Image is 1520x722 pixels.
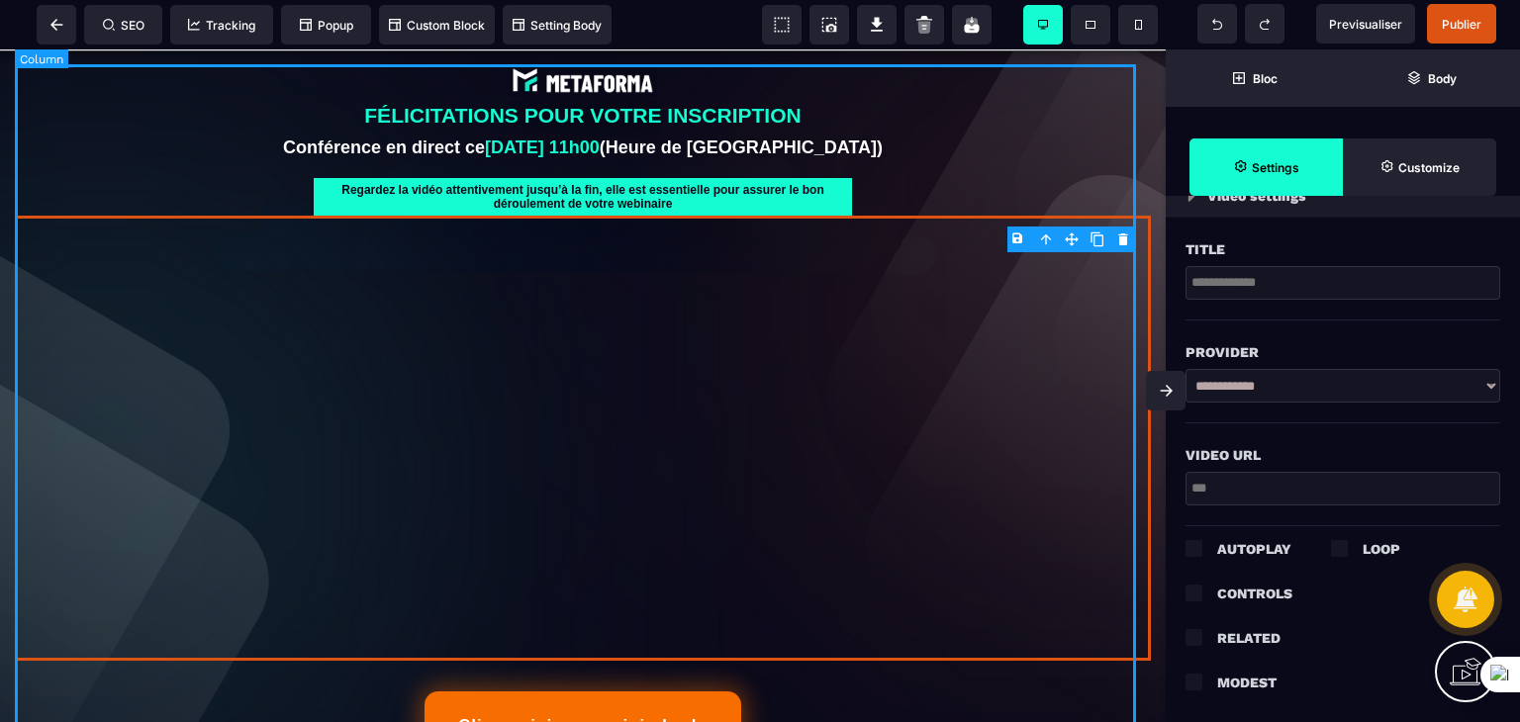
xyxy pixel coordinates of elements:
span: Previsualiser [1329,17,1402,32]
b: [DATE] 11h00 [485,88,600,108]
text: FÉLICITATIONS POUR VOTRE INSCRIPTION [15,51,1151,83]
strong: Body [1428,71,1457,86]
span: Custom Block [389,18,485,33]
text: Conférence en direct ce (Heure de [GEOGRAPHIC_DATA]) [15,83,1151,114]
span: Publier [1442,17,1481,32]
div: Autoplay [1217,537,1291,561]
span: Tracking [188,18,255,33]
strong: Bloc [1253,71,1278,86]
span: Open Layer Manager [1343,49,1520,107]
span: SEO [103,18,144,33]
div: Modest [1217,671,1500,694]
text: Regardez la vidéo attentivement jusqu’à la fin, elle est essentielle pour assurer le bon déroulem... [314,129,852,166]
span: Settings [1189,138,1343,196]
strong: Customize [1398,160,1460,175]
p: Video settings [1207,184,1306,208]
div: Loop [1363,537,1400,561]
span: Popup [300,18,353,33]
span: Open Style Manager [1343,138,1496,196]
strong: Settings [1252,160,1299,175]
span: Screenshot [809,5,849,45]
div: Controls [1217,582,1292,605]
span: Open Blocks [1166,49,1343,107]
img: abe9e435164421cb06e33ef15842a39e_e5ef653356713f0d7dd3797ab850248d_Capture_d%E2%80%99e%CC%81cran_2... [509,15,656,47]
span: Setting Body [513,18,602,33]
div: Provider [1186,340,1500,364]
div: Related [1217,626,1500,650]
div: Title [1186,237,1500,261]
span: View components [762,5,802,45]
span: Preview [1316,4,1415,44]
div: Video URL [1186,443,1500,467]
img: loading [1187,190,1195,202]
